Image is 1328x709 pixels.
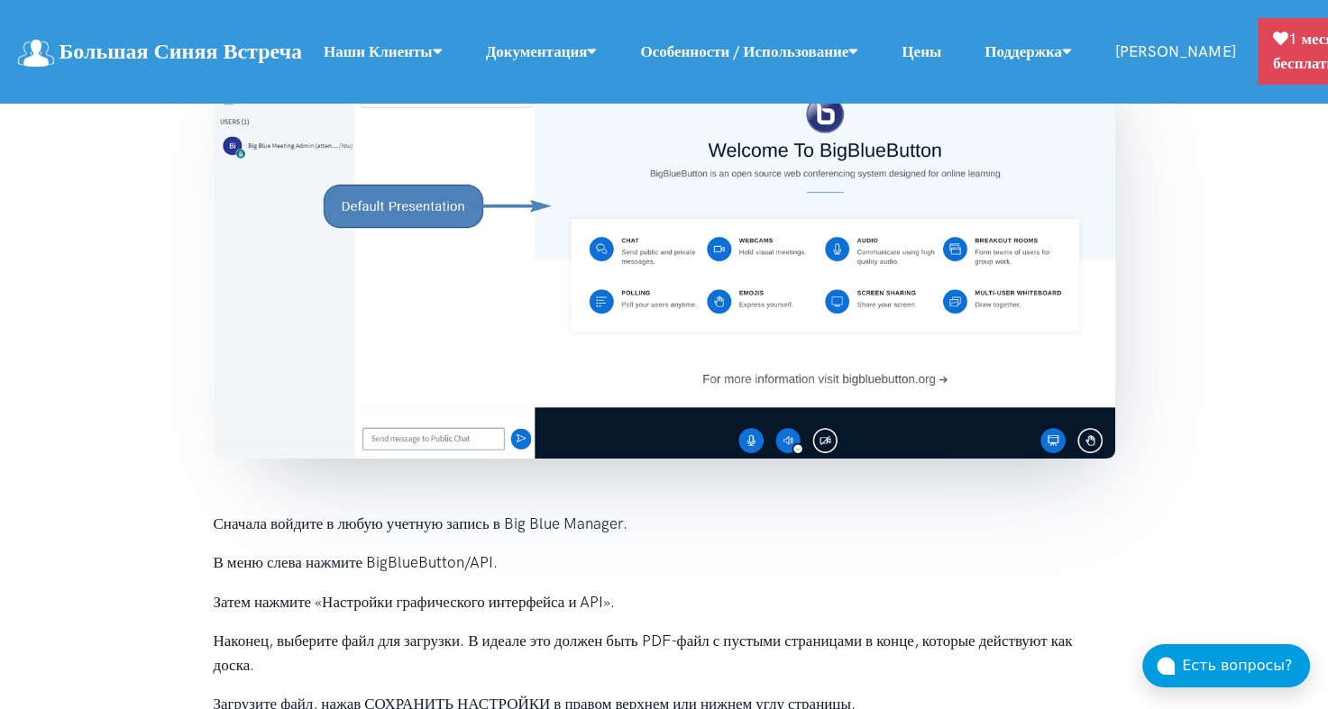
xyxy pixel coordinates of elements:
p: В меню слева нажмите BigBlueButton/API. [214,550,1115,575]
a: [PERSON_NAME] [1094,32,1258,71]
button: Есть вопросы? [1142,644,1310,687]
p: Сначала войдите в любую учетную запись в Big Blue Manager. [214,512,1115,536]
a: Документация [464,32,619,71]
a: Поддержка [963,32,1094,71]
a: Большая Синяя Встреча [18,32,302,71]
div: Есть вопросы? [1182,654,1310,677]
p: Наконец, выберите файл для загрузки. В идеале это должен быть PDF-файл с пустыми страницами в кон... [214,629,1115,677]
a: Цены [880,32,963,71]
p: Затем нажмите «Настройки графического интерфейса и API». [214,590,1115,614]
a: Наши клиенты [302,32,464,71]
img: Презентация по умолчанию [214,17,1115,459]
a: Особенности / Использование [618,32,880,71]
img: логотип [18,40,54,67]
